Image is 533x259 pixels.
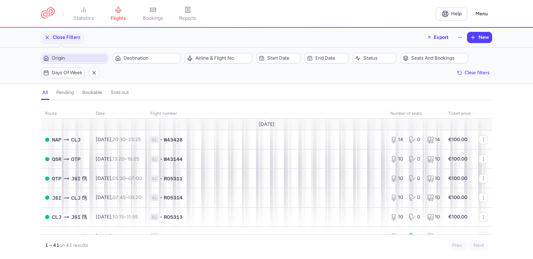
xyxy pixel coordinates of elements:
[390,136,403,143] div: 14
[390,175,403,182] div: 10
[170,6,205,21] a: reports
[52,175,61,182] span: OTP
[256,53,300,63] button: Start date
[390,156,403,163] div: 10
[113,53,180,63] button: Destination
[112,214,138,220] span: –
[41,7,55,20] a: CitizenPlane red outlined logo
[427,156,440,163] div: 10
[71,136,81,144] span: CLJ
[179,15,196,21] span: reports
[41,53,109,63] button: Origin
[448,137,467,143] strong: €100.00
[160,136,162,143] span: •
[315,55,346,61] span: End date
[427,214,440,221] div: 10
[150,156,159,163] span: 1L
[448,156,467,162] strong: €100.00
[143,15,163,21] span: bookings
[74,15,94,21] span: statistics
[127,156,139,162] time: 16:25
[112,214,124,220] time: 10:15
[160,175,162,182] span: •
[128,175,142,181] time: 07:00
[96,175,142,181] span: [DATE],
[448,233,467,239] strong: €100.00
[41,68,85,78] button: Days of week
[185,53,252,63] button: Airline & Flight No.
[455,68,492,78] button: Clear filters
[112,137,141,143] span: –
[467,32,492,43] button: New
[409,175,422,182] div: 0
[112,233,139,239] span: –
[41,109,92,119] th: route
[444,109,475,119] th: Ticket price
[112,175,142,181] span: –
[127,214,138,220] time: 11:55
[164,175,183,182] span: RO5311
[128,137,141,143] time: 23:25
[427,233,440,240] div: 10
[390,194,403,201] div: 10
[160,156,162,163] span: •
[267,55,298,61] span: Start date
[96,214,138,220] span: [DATE],
[124,55,178,61] span: Destination
[82,89,102,96] h4: bookable
[434,35,449,40] span: Export
[195,55,250,61] span: Airline & Flight No.
[42,89,48,96] h4: all
[436,7,467,20] a: Help
[112,195,142,200] span: –
[164,136,183,143] span: W43428
[150,175,159,182] span: 1L
[52,136,61,144] span: NAP
[409,214,422,221] div: 0
[479,35,489,40] span: New
[411,55,466,61] span: Seats and bookings
[112,156,125,162] time: 13:20
[52,233,61,240] span: JSI
[71,175,81,182] span: JSI
[386,109,444,119] th: number of seats
[92,109,146,119] th: date
[451,11,462,16] span: Help
[128,195,142,200] time: 09:20
[353,53,396,63] button: Status
[150,214,159,221] span: 1L
[448,214,467,220] strong: €100.00
[465,70,490,75] span: Clear filters
[469,240,488,251] button: Next
[96,233,139,239] span: [DATE],
[71,194,81,202] span: CLJ
[409,194,422,201] div: 0
[164,233,183,240] span: RO5312
[41,32,83,43] button: Close Filters
[146,109,386,119] th: Flight number
[71,233,81,240] span: OTP
[52,70,82,76] span: Days of week
[56,89,74,96] h4: pending
[164,194,183,201] span: RO5314
[427,136,440,143] div: 14
[112,175,126,181] time: 05:30
[150,136,159,143] span: 1L
[150,233,159,240] span: 1L
[409,233,422,240] div: 9
[390,214,403,221] div: 10
[71,155,81,163] span: OTP
[66,6,101,21] a: statistics
[71,213,81,221] span: JSI
[52,55,106,61] span: Origin
[53,35,81,40] span: Close Filters
[427,194,440,201] div: 10
[259,122,274,127] span: [DATE]
[112,195,126,200] time: 07:45
[448,195,467,200] strong: €100.00
[111,89,129,96] h4: sold out
[363,55,394,61] span: Status
[422,32,453,43] button: Export
[112,233,124,239] time: 12:25
[471,7,492,20] button: Menu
